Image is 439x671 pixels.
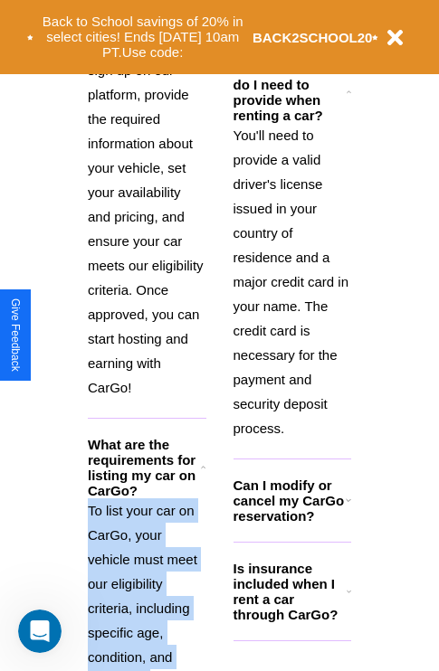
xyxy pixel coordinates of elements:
[234,123,352,440] p: You'll need to provide a valid driver's license issued in your country of residence and a major c...
[9,298,22,372] div: Give Feedback
[88,437,201,498] h3: What are the requirements for listing my car on CarGo?
[253,30,373,45] b: BACK2SCHOOL20
[18,610,62,653] iframe: Intercom live chat
[88,9,206,400] p: To become a host on CarGo, simply sign up on our platform, provide the required information about...
[33,9,253,65] button: Back to School savings of 20% in select cities! Ends [DATE] 10am PT.Use code:
[234,561,347,622] h3: Is insurance included when I rent a car through CarGo?
[234,477,346,524] h3: Can I modify or cancel my CarGo reservation?
[234,61,348,123] h3: What documents do I need to provide when renting a car?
